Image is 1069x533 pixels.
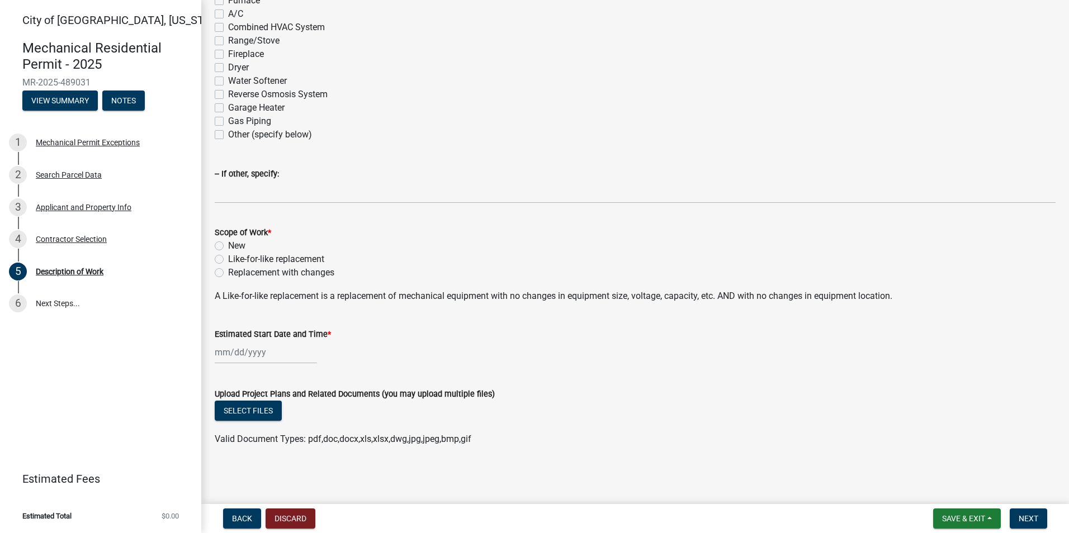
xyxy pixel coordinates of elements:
div: 6 [9,294,27,312]
button: Discard [266,508,315,529]
label: Combined HVAC System [228,21,325,34]
div: Contractor Selection [36,235,107,243]
label: Gas Piping [228,115,271,128]
div: Mechanical Permit Exceptions [36,139,140,146]
div: Search Parcel Data [36,171,102,179]
label: Other (specify below) [228,128,312,141]
button: Back [223,508,261,529]
span: MR-2025-489031 [22,77,179,88]
div: 2 [9,166,27,184]
label: Estimated Start Date and Time [215,331,331,339]
a: Estimated Fees [9,468,183,490]
button: Select files [215,401,282,421]
div: Description of Work [36,268,103,275]
p: A Like-for-like replacement is a replacement of mechanical equipment with no changes in equipment... [215,289,1056,303]
span: Back [232,514,252,523]
span: Save & Exit [942,514,985,523]
div: 1 [9,134,27,151]
button: Next [1010,508,1047,529]
div: Applicant and Property Info [36,203,131,211]
label: Like-for-like replacement [228,253,324,266]
label: -- If other, specify: [215,170,279,178]
span: Next [1019,514,1038,523]
h4: Mechanical Residential Permit - 2025 [22,40,192,73]
label: Dryer [228,61,249,74]
input: mm/dd/yyyy [215,341,317,364]
span: Valid Document Types: pdf,doc,docx,xls,xlsx,dwg,jpg,jpeg,bmp,gif [215,434,471,444]
label: Scope of Work [215,229,271,237]
div: 4 [9,230,27,248]
wm-modal-confirm: Notes [102,97,145,106]
label: Upload Project Plans and Related Documents (you may upload multiple files) [215,391,495,398]
label: Garage Heater [228,101,285,115]
button: Notes [102,91,145,111]
wm-modal-confirm: Summary [22,97,98,106]
div: 3 [9,198,27,216]
label: Range/Stove [228,34,280,47]
label: Reverse Osmosis System [228,88,328,101]
button: View Summary [22,91,98,111]
label: Replacement with changes [228,266,334,279]
button: Save & Exit [933,508,1001,529]
span: City of [GEOGRAPHIC_DATA], [US_STATE] [22,13,226,27]
label: Fireplace [228,47,264,61]
div: 5 [9,263,27,280]
label: New [228,239,245,253]
label: Water Softener [228,74,287,88]
label: A/C [228,7,243,21]
span: Estimated Total [22,512,72,520]
span: $0.00 [162,512,179,520]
